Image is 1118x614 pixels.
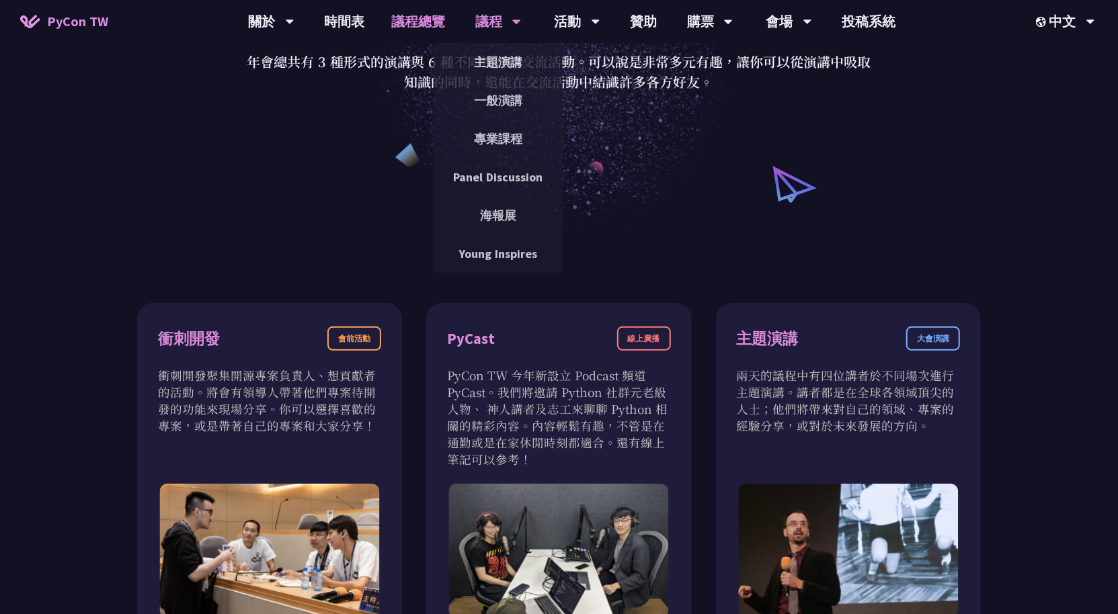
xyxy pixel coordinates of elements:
[434,46,563,78] a: 主題演講
[434,238,563,269] a: Young Inspires
[434,200,563,231] a: 海報展
[158,367,381,434] p: 衝刺開發聚集開源專案負責人、想貢獻者的活動。將會有領導人帶著他們專案待開發的功能來現場分享。你可以選擇喜歡的專案，或是帶著自己的專案和大家分享！
[158,327,220,351] div: 衝刺開發
[327,326,381,351] div: 會前活動
[434,85,563,116] a: 一般演講
[906,326,960,351] div: 大會演講
[7,5,122,38] a: PyCon TW
[447,367,670,468] p: PyCon TW 今年新設立 Podcast 頻道 PyCast。我們將邀請 Python 社群元老級人物、 神人講者及志工來聊聊 Python 相關的精彩內容。內容輕鬆有趣，不管是在通勤或是在...
[434,161,563,193] a: Panel Discussion
[247,52,872,92] p: 年會總共有 3 種形式的演講與 6 種不同性質的交流活動。可以說是非常多元有趣，讓你可以從演講中吸取知識的同時，還能在交流活動中結識許多各方好友。
[737,327,799,351] div: 主題演講
[20,15,40,28] img: Home icon of PyCon TW 2025
[47,11,108,32] span: PyCon TW
[434,123,563,155] a: 專業課程
[617,326,671,351] div: 線上廣播
[1036,17,1049,27] img: Locale Icon
[447,327,495,351] div: PyCast
[737,367,960,434] p: 兩天的議程中有四位講者於不同場次進行主題演講。講者都是在全球各領域頂尖的人士；他們將帶來對自己的領域、專案的經驗分享，或對於未來發展的方向。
